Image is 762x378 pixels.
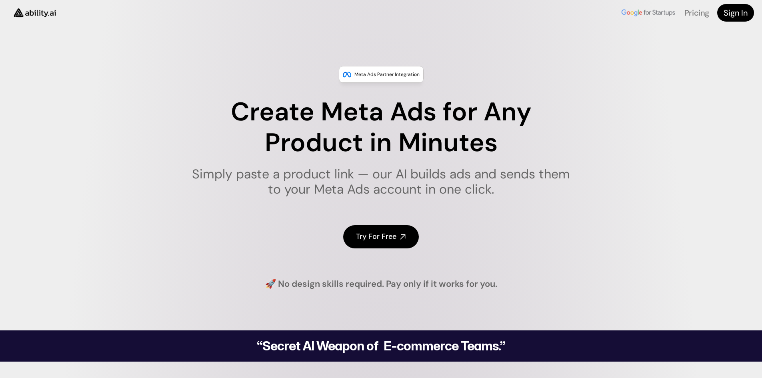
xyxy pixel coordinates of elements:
a: Pricing [684,8,709,18]
a: Try For Free [343,225,419,248]
h4: Sign In [724,7,748,18]
a: Sign In [717,4,754,22]
h1: Create Meta Ads for Any Product in Minutes [187,97,575,158]
h1: Simply paste a product link — our AI builds ads and sends them to your Meta Ads account in one cl... [187,166,575,197]
h2: “Secret AI Weapon of E-commerce Teams.” [236,340,526,352]
p: Meta Ads Partner Integration [354,70,420,78]
h4: Try For Free [356,232,396,242]
h4: 🚀 No design skills required. Pay only if it works for you. [265,278,497,290]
